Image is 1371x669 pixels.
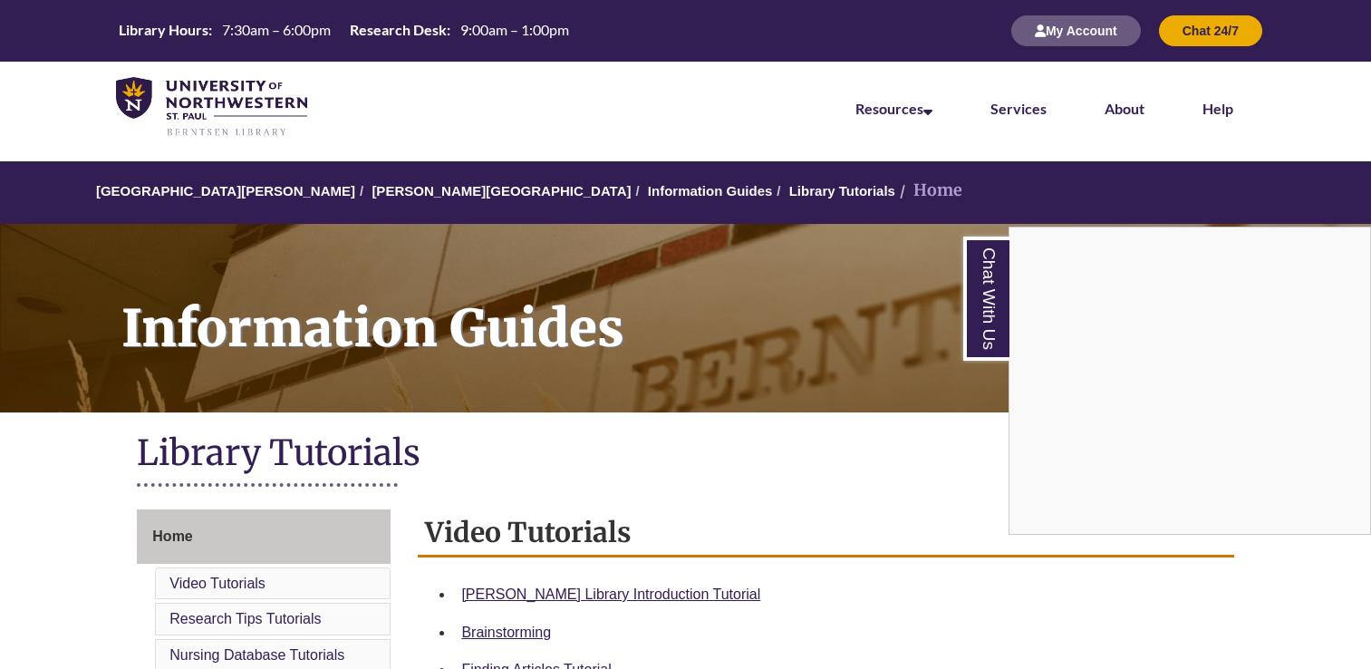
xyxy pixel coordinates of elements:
img: UNWSP Library Logo [116,77,307,138]
a: About [1105,100,1144,117]
a: Services [990,100,1047,117]
a: Resources [855,100,932,117]
iframe: Chat Widget [1009,228,1370,534]
div: Chat With Us [1009,227,1371,535]
a: Chat With Us [963,237,1009,361]
a: Help [1202,100,1233,117]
